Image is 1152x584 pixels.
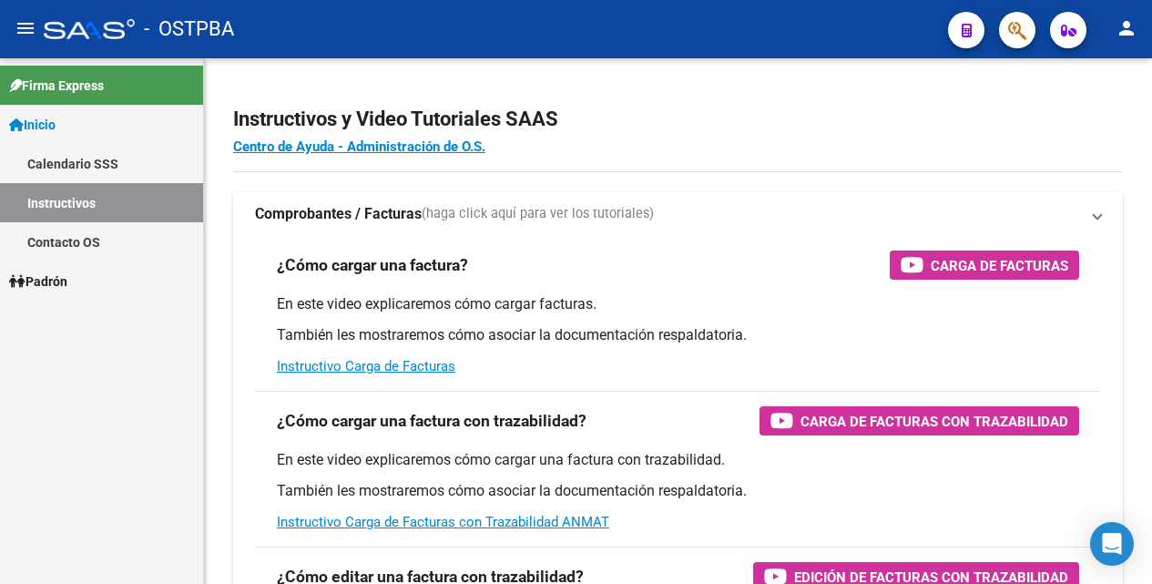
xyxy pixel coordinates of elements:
[760,406,1079,435] button: Carga de Facturas con Trazabilidad
[277,481,1079,501] p: También les mostraremos cómo asociar la documentación respaldatoria.
[9,76,104,96] span: Firma Express
[1090,522,1134,566] div: Open Intercom Messenger
[255,204,422,224] strong: Comprobantes / Facturas
[277,450,1079,470] p: En este video explicaremos cómo cargar una factura con trazabilidad.
[144,9,234,49] span: - OSTPBA
[931,254,1068,277] span: Carga de Facturas
[277,408,586,434] h3: ¿Cómo cargar una factura con trazabilidad?
[277,252,468,278] h3: ¿Cómo cargar una factura?
[233,138,485,155] a: Centro de Ayuda - Administración de O.S.
[9,115,56,135] span: Inicio
[233,102,1123,137] h2: Instructivos y Video Tutoriales SAAS
[277,294,1079,314] p: En este video explicaremos cómo cargar facturas.
[9,272,67,292] span: Padrón
[1116,17,1137,39] mat-icon: person
[277,325,1079,345] p: También les mostraremos cómo asociar la documentación respaldatoria.
[15,17,36,39] mat-icon: menu
[233,192,1123,236] mat-expansion-panel-header: Comprobantes / Facturas(haga click aquí para ver los tutoriales)
[800,410,1068,433] span: Carga de Facturas con Trazabilidad
[277,358,455,374] a: Instructivo Carga de Facturas
[890,251,1079,280] button: Carga de Facturas
[277,514,609,530] a: Instructivo Carga de Facturas con Trazabilidad ANMAT
[422,204,654,224] span: (haga click aquí para ver los tutoriales)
